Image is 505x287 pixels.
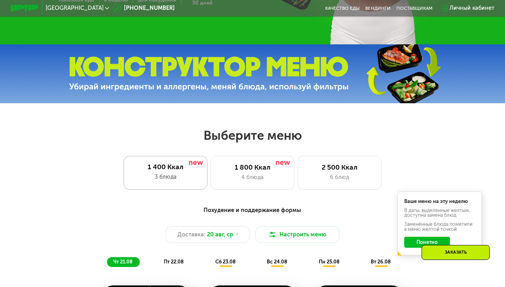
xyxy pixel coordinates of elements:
[396,5,433,11] div: поставщикам
[305,163,374,172] div: 2 500 Ккал
[404,208,476,218] div: В даты, выделенные желтым, доступна замена блюд.
[218,163,287,172] div: 1 800 Ккал
[207,230,233,239] span: 20 авг, ср
[404,199,476,204] div: Ваше меню на эту неделю
[404,222,476,232] div: Заменённые блюда пометили в меню жёлтой точкой.
[255,226,340,243] button: Настроить меню
[450,4,494,12] div: Личный кабинет
[164,259,184,265] span: пт 22.08
[131,173,201,181] div: 3 блюда
[215,259,236,265] span: сб 23.08
[113,259,133,265] span: чт 21.08
[371,259,391,265] span: вт 26.08
[325,5,360,11] a: Качество еды
[178,230,205,239] span: Доставка:
[267,259,287,265] span: вс 24.08
[113,4,175,12] a: [PHONE_NUMBER]
[131,163,201,171] div: 1 400 Ккал
[218,173,287,181] div: 4 блюда
[404,237,450,248] button: Понятно
[45,206,460,215] div: Похудение и поддержание формы
[22,128,483,143] h2: Выберите меню
[46,5,104,11] span: [GEOGRAPHIC_DATA]
[305,173,374,181] div: 6 блюд
[365,5,390,11] a: Вендинги
[319,259,340,265] span: пн 25.08
[422,245,490,260] div: Заказать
